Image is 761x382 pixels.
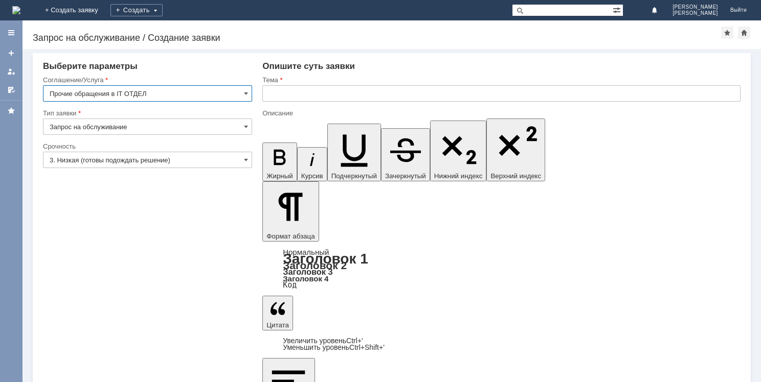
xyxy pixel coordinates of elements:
[673,10,718,16] span: [PERSON_NAME]
[12,6,20,14] img: logo
[262,77,738,83] div: Тема
[266,232,315,240] span: Формат абзаца
[43,110,250,116] div: Тип заявки
[262,142,297,181] button: Жирный
[490,172,541,180] span: Верхний индекс
[283,251,368,267] a: Заголовок 1
[3,82,19,98] a: Мои согласования
[346,337,363,345] span: Ctrl+'
[43,61,138,71] span: Выберите параметры
[262,61,355,71] span: Опишите суть заявки
[283,337,363,345] a: Increase
[283,248,329,256] a: Нормальный
[349,343,385,351] span: Ctrl+Shift+'
[262,338,741,351] div: Цитата
[721,27,733,39] div: Добавить в избранное
[43,77,250,83] div: Соглашение/Услуга
[283,280,297,290] a: Код
[283,267,332,276] a: Заголовок 3
[331,172,377,180] span: Подчеркнутый
[110,4,163,16] div: Создать
[430,121,487,181] button: Нижний индекс
[283,259,347,271] a: Заголовок 2
[283,274,328,283] a: Заголовок 4
[301,172,323,180] span: Курсив
[738,27,750,39] div: Сделать домашней страницей
[12,6,20,14] a: Перейти на домашнюю страницу
[434,172,483,180] span: Нижний индекс
[486,118,545,181] button: Верхний индекс
[673,4,718,10] span: [PERSON_NAME]
[297,147,327,181] button: Курсив
[283,343,385,351] a: Decrease
[3,45,19,61] a: Создать заявку
[3,63,19,80] a: Мои заявки
[33,33,721,43] div: Запрос на обслуживание / Создание заявки
[327,124,381,181] button: Подчеркнутый
[385,172,426,180] span: Зачеркнутый
[43,143,250,150] div: Срочность
[266,172,293,180] span: Жирный
[262,249,741,289] div: Формат абзаца
[262,181,319,242] button: Формат абзаца
[381,128,430,181] button: Зачеркнутый
[262,296,293,330] button: Цитата
[262,110,738,116] div: Описание
[613,5,623,14] span: Расширенный поиск
[266,321,289,329] span: Цитата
